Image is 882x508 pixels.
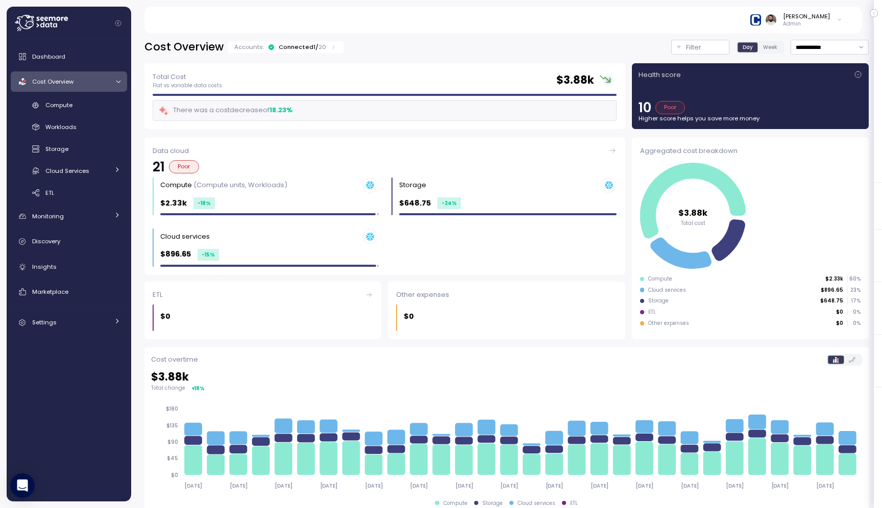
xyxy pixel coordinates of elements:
[151,354,198,365] p: Cost overtime
[32,288,68,296] span: Marketplace
[648,297,669,304] div: Storage
[279,43,326,51] div: Connected 1 /
[151,385,185,392] p: Total change
[547,482,565,489] tspan: [DATE]
[153,290,373,300] div: ETL
[275,482,293,489] tspan: [DATE]
[766,14,776,25] img: ACg8ocLskjvUhBDgxtSFCRx4ztb74ewwa1VrVEuDBD_Ho1mrTsQB-QE=s96-c
[160,180,287,190] div: Compute
[836,309,843,316] p: $0
[518,500,555,507] div: Cloud services
[228,41,344,53] div: Accounts:Connected1/20
[848,309,860,316] p: 0 %
[640,146,861,156] div: Aggregated cost breakdown
[167,455,178,462] tspan: $45
[648,287,686,294] div: Cloud services
[112,19,125,27] button: Collapse navigation
[404,311,414,322] p: $0
[556,73,594,88] h2: $ 3.88k
[639,114,862,122] p: Higher score helps you save more money
[763,43,777,51] span: Week
[681,219,705,226] tspan: Total cost
[11,206,127,226] a: Monitoring
[648,320,689,327] div: Other expenses
[11,141,127,158] a: Storage
[750,14,761,25] img: 68790be77cefade25b759eb0.PNG
[411,482,429,489] tspan: [DATE]
[45,167,89,175] span: Cloud Services
[10,473,35,498] div: Open Intercom Messenger
[32,263,57,271] span: Insights
[399,197,431,209] p: $648.75
[821,287,843,294] p: $896.65
[144,137,625,275] a: Data cloud21PoorCompute (Compute units, Workloads)$2.33k-18%Storage $648.75-24%Cloud services $89...
[639,101,651,114] p: 10
[166,405,178,412] tspan: $180
[194,385,205,392] div: 18 %
[671,40,729,55] button: Filter
[848,297,860,304] p: 17 %
[639,70,681,80] p: Health score
[166,422,178,429] tspan: $135
[482,500,503,507] div: Storage
[456,482,474,489] tspan: [DATE]
[32,78,73,86] span: Cost Overview
[269,105,292,115] div: 18.23 %
[192,385,205,392] div: ▾
[318,43,326,51] p: 20
[32,212,64,220] span: Monitoring
[11,162,127,179] a: Cloud Services
[848,275,860,283] p: 60 %
[234,43,264,51] p: Accounts:
[153,146,617,156] div: Data cloud
[153,72,222,82] p: Total Cost
[167,439,178,445] tspan: $90
[160,232,210,242] div: Cloud services
[45,123,77,131] span: Workloads
[153,82,222,89] p: Flat vs variable data costs
[728,482,746,489] tspan: [DATE]
[11,282,127,302] a: Marketplace
[153,160,165,173] p: 21
[171,472,178,478] tspan: $0
[11,46,127,67] a: Dashboard
[825,275,843,283] p: $2.33k
[32,53,65,61] span: Dashboard
[570,500,578,507] div: ETL
[11,71,127,92] a: Cost Overview
[682,482,700,489] tspan: [DATE]
[11,119,127,136] a: Workloads
[158,105,292,116] div: There was a cost decrease of
[399,180,426,190] div: Storage
[160,311,170,322] p: $0
[160,197,187,209] p: $2.33k
[848,287,860,294] p: 23 %
[819,482,837,489] tspan: [DATE]
[169,160,199,173] div: Poor
[592,482,610,489] tspan: [DATE]
[144,282,381,339] a: ETL$0
[648,275,672,283] div: Compute
[193,197,215,209] div: -18 %
[11,232,127,252] a: Discovery
[151,370,862,385] h2: $ 3.88k
[444,500,468,507] div: Compute
[437,197,461,209] div: -24 %
[11,97,127,114] a: Compute
[686,42,701,53] p: Filter
[678,207,708,218] tspan: $3.88k
[160,248,191,260] p: $896.65
[502,482,520,489] tspan: [DATE]
[230,482,248,489] tspan: [DATE]
[655,101,685,114] div: Poor
[45,189,54,197] span: ETL
[32,237,60,245] span: Discovery
[365,482,383,489] tspan: [DATE]
[836,320,843,327] p: $0
[198,249,219,261] div: -15 %
[45,145,68,153] span: Storage
[45,101,72,109] span: Compute
[11,313,127,333] a: Settings
[11,184,127,201] a: ETL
